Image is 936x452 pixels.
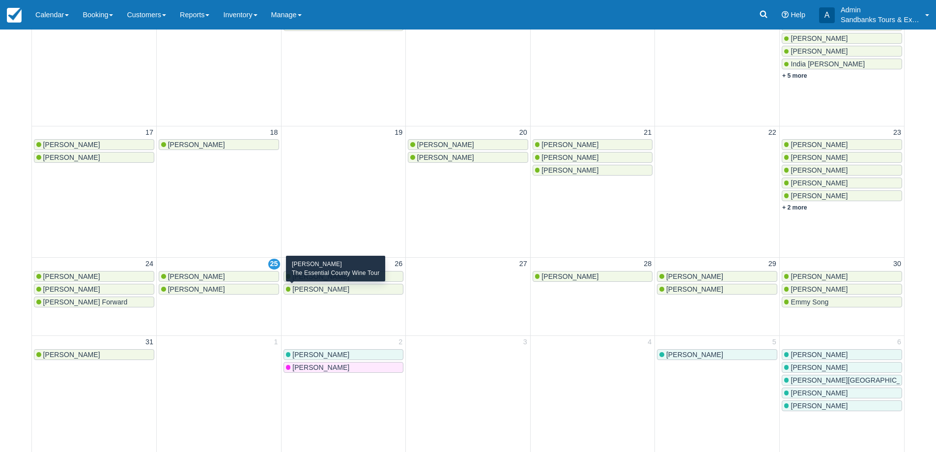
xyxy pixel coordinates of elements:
a: [PERSON_NAME] [284,349,404,360]
img: checkfront-main-nav-mini-logo.png [7,8,22,23]
span: [PERSON_NAME] [541,272,598,280]
a: [PERSON_NAME] [782,284,902,295]
span: [PERSON_NAME] [541,141,598,149]
a: [PERSON_NAME] [159,139,279,150]
span: [PERSON_NAME] [791,47,848,55]
span: [PERSON_NAME] [541,153,598,161]
a: 2 [397,337,404,348]
span: Emmy Song [791,298,828,306]
a: 21 [642,127,653,138]
a: 3 [521,337,529,348]
a: 22 [766,127,778,138]
span: [PERSON_NAME] [791,34,848,42]
span: [PERSON_NAME] [292,363,349,371]
span: [PERSON_NAME] [666,351,723,359]
a: [PERSON_NAME] [159,271,279,282]
a: [PERSON_NAME] [284,284,404,295]
a: [PERSON_NAME] [782,165,902,176]
i: Help [782,11,789,18]
a: 28 [642,259,653,270]
span: [PERSON_NAME] [791,285,848,293]
span: [PERSON_NAME] [791,389,848,397]
a: [PERSON_NAME] [782,139,902,150]
span: [PERSON_NAME] [791,363,848,371]
a: [PERSON_NAME] [533,165,653,176]
span: [PERSON_NAME] Forward [43,298,128,306]
a: [PERSON_NAME] [657,284,777,295]
a: [PERSON_NAME] [533,152,653,163]
span: Help [791,11,805,19]
div: The Essential County Wine Tour [292,269,379,277]
span: India [PERSON_NAME] [791,60,865,68]
span: [PERSON_NAME] [666,285,723,293]
span: [PERSON_NAME] [292,285,349,293]
span: [PERSON_NAME] [791,153,848,161]
a: [PERSON_NAME] [657,271,777,282]
span: [PERSON_NAME] [791,192,848,200]
span: [PERSON_NAME] [168,272,225,280]
a: [PERSON_NAME] [34,271,154,282]
a: 31 [143,337,155,348]
a: [PERSON_NAME] [533,139,653,150]
a: [PERSON_NAME] [782,400,902,411]
span: [PERSON_NAME] [791,402,848,410]
span: [PERSON_NAME] [43,351,100,359]
a: [PERSON_NAME] [782,190,902,201]
span: [PERSON_NAME] [168,141,225,149]
a: 1 [272,337,280,348]
a: [PERSON_NAME] [782,33,902,44]
a: [PERSON_NAME] [782,349,902,360]
a: 25 [268,259,280,270]
a: [PERSON_NAME] Forward [34,297,154,307]
a: 20 [517,127,529,138]
div: A [819,7,835,23]
a: [PERSON_NAME] [782,178,902,188]
a: 24 [143,259,155,270]
span: [PERSON_NAME][GEOGRAPHIC_DATA] [791,376,920,384]
p: Sandbanks Tours & Experiences [841,15,919,25]
a: 5 [770,337,778,348]
span: [PERSON_NAME] [43,285,100,293]
a: [PERSON_NAME] [34,349,154,360]
a: 26 [393,259,404,270]
a: [PERSON_NAME] [782,362,902,373]
a: [PERSON_NAME] [284,271,404,282]
a: [PERSON_NAME] [657,349,777,360]
span: [PERSON_NAME] [791,351,848,359]
span: [PERSON_NAME] [43,141,100,149]
a: 29 [766,259,778,270]
span: [PERSON_NAME] [417,153,474,161]
a: [PERSON_NAME] [408,139,528,150]
div: [PERSON_NAME] [292,260,379,269]
a: 23 [891,127,903,138]
span: [PERSON_NAME] [791,272,848,280]
span: [PERSON_NAME] [541,166,598,174]
a: [PERSON_NAME] [782,388,902,398]
a: 18 [268,127,280,138]
a: India [PERSON_NAME] [782,59,902,69]
span: [PERSON_NAME] [791,141,848,149]
a: [PERSON_NAME] [34,284,154,295]
a: [PERSON_NAME] [34,139,154,150]
a: [PERSON_NAME] [533,271,653,282]
span: [PERSON_NAME] [168,285,225,293]
a: 27 [517,259,529,270]
span: [PERSON_NAME] [791,179,848,187]
a: [PERSON_NAME][GEOGRAPHIC_DATA] [782,375,902,386]
p: Admin [841,5,919,15]
a: 6 [895,337,903,348]
a: [PERSON_NAME] [284,362,404,373]
span: [PERSON_NAME] [791,166,848,174]
a: [PERSON_NAME] [782,46,902,57]
a: Emmy Song [782,297,902,307]
a: [PERSON_NAME] [408,152,528,163]
span: [PERSON_NAME] [417,141,474,149]
span: [PERSON_NAME] [292,351,349,359]
span: [PERSON_NAME] [666,272,723,280]
span: [PERSON_NAME] [43,272,100,280]
a: + 2 more [782,204,807,211]
a: 19 [393,127,404,138]
a: 17 [143,127,155,138]
a: [PERSON_NAME] [782,152,902,163]
a: [PERSON_NAME] [34,152,154,163]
